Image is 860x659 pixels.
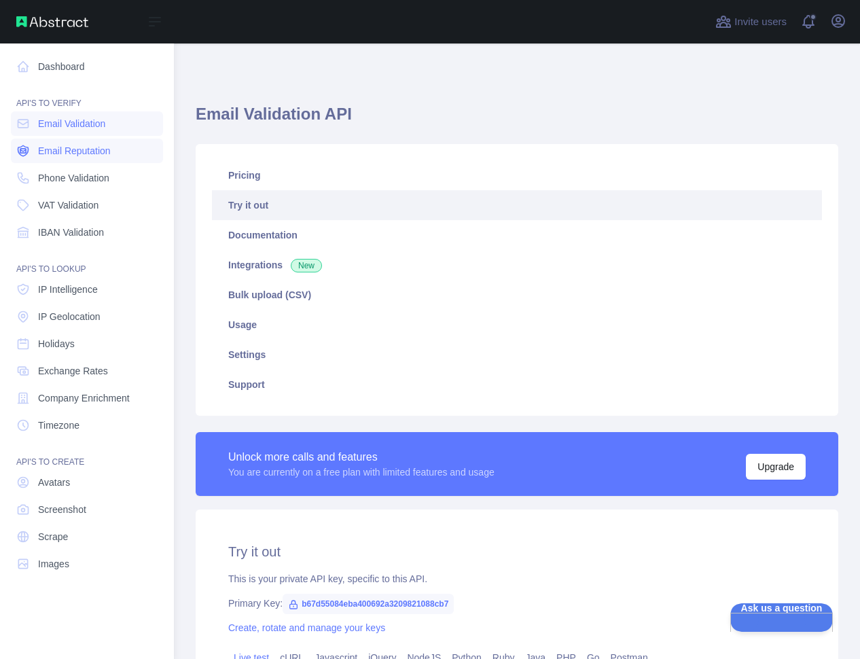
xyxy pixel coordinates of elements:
span: Images [38,557,69,571]
div: You are currently on a free plan with limited features and usage [228,465,495,479]
span: IP Geolocation [38,310,101,323]
a: Holidays [11,332,163,356]
span: Invite users [734,14,787,30]
div: API'S TO VERIFY [11,82,163,109]
a: Company Enrichment [11,386,163,410]
div: This is your private API key, specific to this API. [228,572,806,586]
span: Timezone [38,418,79,432]
div: API'S TO CREATE [11,440,163,467]
span: IP Intelligence [38,283,98,296]
span: Holidays [38,337,75,351]
a: Support [212,370,822,399]
a: Try it out [212,190,822,220]
h2: Try it out [228,542,806,561]
span: New [291,259,322,272]
a: Usage [212,310,822,340]
a: Pricing [212,160,822,190]
a: Documentation [212,220,822,250]
span: Email Validation [38,117,105,130]
span: Phone Validation [38,171,109,185]
span: Company Enrichment [38,391,130,405]
span: Exchange Rates [38,364,108,378]
a: Integrations New [212,250,822,280]
span: VAT Validation [38,198,98,212]
span: Email Reputation [38,144,111,158]
div: Primary Key: [228,596,806,610]
div: Unlock more calls and features [228,449,495,465]
a: IBAN Validation [11,220,163,245]
a: Scrape [11,524,163,549]
a: Exchange Rates [11,359,163,383]
a: Phone Validation [11,166,163,190]
span: Scrape [38,530,68,544]
a: Avatars [11,470,163,495]
a: Screenshot [11,497,163,522]
button: Upgrade [746,454,806,480]
button: Invite users [713,11,789,33]
span: IBAN Validation [38,226,104,239]
div: API'S TO LOOKUP [11,247,163,274]
iframe: Help Scout Beacon - Open [730,603,833,632]
a: IP Geolocation [11,304,163,329]
a: Dashboard [11,54,163,79]
a: Bulk upload (CSV) [212,280,822,310]
a: Create, rotate and manage your keys [228,622,385,633]
h1: Email Validation API [196,103,838,136]
a: Email Reputation [11,139,163,163]
a: IP Intelligence [11,277,163,302]
img: Abstract API [16,16,88,27]
a: Settings [212,340,822,370]
a: VAT Validation [11,193,163,217]
span: b67d55084eba400692a3209821088cb7 [283,594,454,614]
span: Avatars [38,476,70,489]
a: Images [11,552,163,576]
a: Timezone [11,413,163,438]
span: Screenshot [38,503,86,516]
a: Email Validation [11,111,163,136]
